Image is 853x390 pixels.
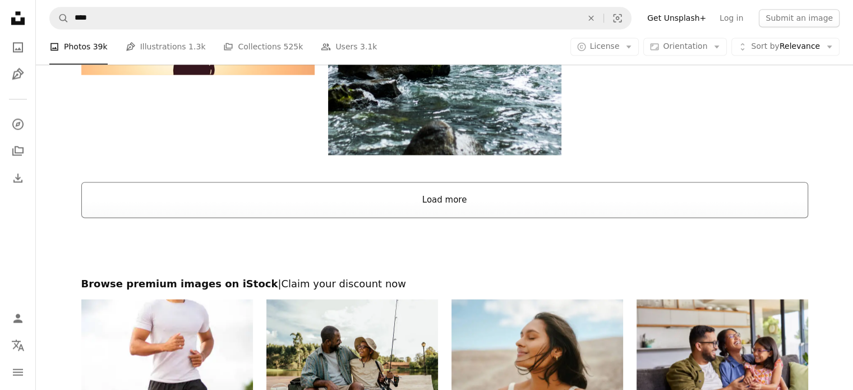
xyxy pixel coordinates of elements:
[751,42,820,53] span: Relevance
[126,29,206,65] a: Illustrations 1.3k
[360,41,377,53] span: 3.1k
[321,29,377,65] a: Users 3.1k
[223,29,303,65] a: Collections 525k
[751,42,779,51] span: Sort by
[7,7,29,31] a: Home — Unsplash
[7,167,29,189] a: Download History
[640,9,713,27] a: Get Unsplash+
[278,277,406,289] span: | Claim your discount now
[7,36,29,58] a: Photos
[570,38,639,56] button: License
[713,9,750,27] a: Log in
[7,334,29,356] button: Language
[579,7,603,29] button: Clear
[7,307,29,329] a: Log in / Sign up
[7,140,29,162] a: Collections
[604,7,631,29] button: Visual search
[188,41,205,53] span: 1.3k
[283,41,303,53] span: 525k
[7,361,29,383] button: Menu
[663,42,707,51] span: Orientation
[81,277,808,290] h2: Browse premium images on iStock
[50,7,69,29] button: Search Unsplash
[81,182,808,218] button: Load more
[731,38,840,56] button: Sort byRelevance
[759,9,840,27] button: Submit an image
[7,113,29,135] a: Explore
[7,63,29,85] a: Illustrations
[643,38,727,56] button: Orientation
[590,42,620,51] span: License
[49,7,631,29] form: Find visuals sitewide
